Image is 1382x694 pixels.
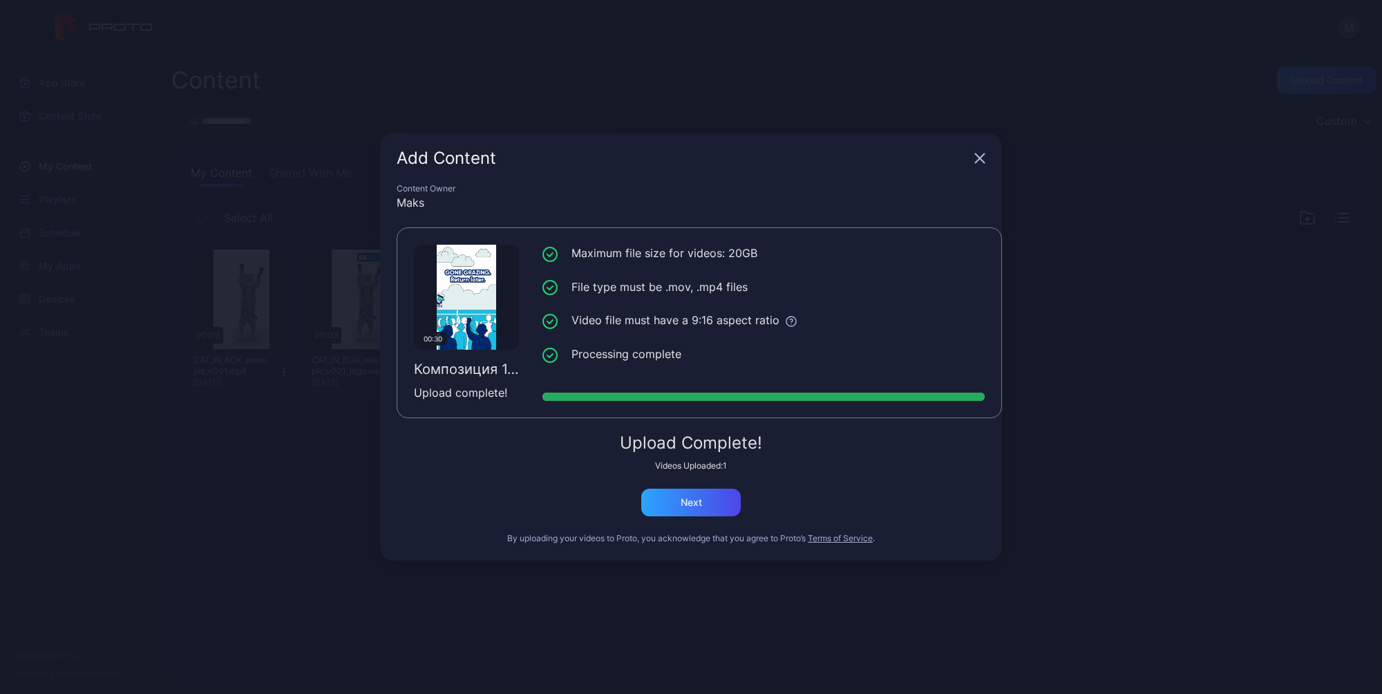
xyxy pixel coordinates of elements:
[418,332,447,346] div: 00:30
[397,460,985,471] div: Videos Uploaded: 1
[397,150,969,167] div: Add Content
[397,194,985,211] div: Maks
[397,435,985,451] div: Upload Complete!
[397,533,985,544] div: By uploading your videos to Proto, you acknowledge that you agree to Proto’s .
[414,361,519,377] div: Композиция 1.mp4
[681,497,702,508] div: Next
[542,312,985,329] li: Video file must have a 9:16 aspect ratio
[414,384,519,401] div: Upload complete!
[397,183,985,194] div: Content Owner
[641,489,741,516] button: Next
[542,279,985,296] li: File type must be .mov, .mp4 files
[542,346,985,363] li: Processing complete
[808,533,873,544] button: Terms of Service
[542,245,985,262] li: Maximum file size for videos: 20GB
